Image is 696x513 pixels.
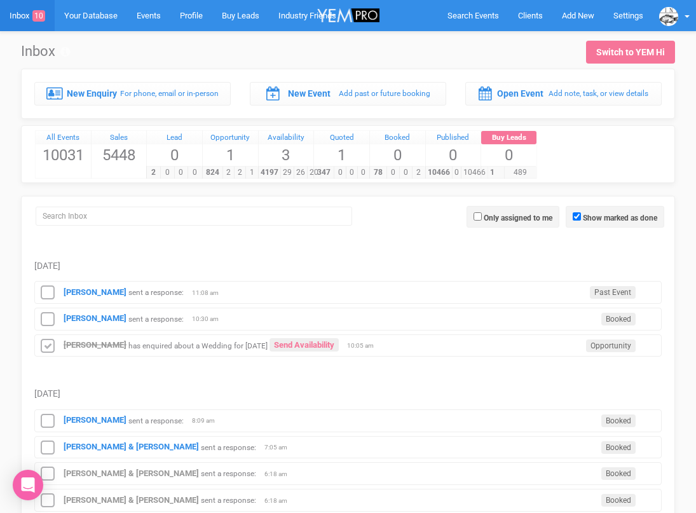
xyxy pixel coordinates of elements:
[481,131,536,145] a: Buy Leads
[288,87,331,100] label: New Event
[601,467,636,480] span: Booked
[203,131,258,145] a: Opportunity
[357,167,369,179] span: 0
[160,167,175,179] span: 0
[601,441,636,454] span: Booked
[245,167,257,179] span: 1
[426,131,481,145] a: Published
[426,144,481,166] span: 0
[202,167,223,179] span: 824
[497,87,543,100] label: Open Event
[120,89,219,98] small: For phone, email or in-person
[147,144,202,166] span: 0
[21,44,70,59] h1: Inbox
[601,414,636,427] span: Booked
[64,340,126,350] a: [PERSON_NAME]
[234,167,246,179] span: 2
[201,496,256,505] small: sent a response:
[259,131,314,145] a: Availability
[146,167,161,179] span: 2
[64,442,199,451] a: [PERSON_NAME] & [PERSON_NAME]
[481,167,504,179] span: 1
[67,87,117,100] label: New Enquiry
[590,286,636,299] span: Past Event
[188,167,202,179] span: 0
[192,289,224,298] span: 11:08 am
[128,341,268,350] small: has enquired about a Wedding for [DATE]
[314,144,369,166] span: 1
[259,144,314,166] span: 3
[370,144,425,166] span: 0
[128,314,184,323] small: sent a response:
[64,313,126,323] strong: [PERSON_NAME]
[425,167,453,179] span: 10466
[13,470,43,500] div: Open Intercom Messenger
[447,11,499,20] span: Search Events
[36,144,91,166] span: 10031
[270,338,339,352] a: Send Availability
[549,89,648,98] small: Add note, task, or view details
[659,7,678,26] img: data
[386,167,400,179] span: 0
[370,131,425,145] a: Booked
[461,167,488,179] span: 10466
[583,212,657,224] label: Show marked as done
[412,167,425,179] span: 2
[34,389,662,399] h5: [DATE]
[518,11,543,20] span: Clients
[601,313,636,325] span: Booked
[192,416,224,425] span: 8:09 am
[562,11,594,20] span: Add New
[307,167,321,179] span: 20
[128,416,184,425] small: sent a response:
[346,167,358,179] span: 0
[258,167,281,179] span: 4197
[92,131,147,145] a: Sales
[313,167,334,179] span: 347
[36,207,352,226] input: Search Inbox
[339,89,430,98] small: Add past or future booking
[64,415,126,425] a: [PERSON_NAME]
[34,261,662,271] h5: [DATE]
[32,10,45,22] span: 10
[481,144,536,166] span: 0
[64,495,199,505] a: [PERSON_NAME] & [PERSON_NAME]
[452,167,461,179] span: 0
[34,82,231,105] a: New Enquiry For phone, email or in-person
[399,167,413,179] span: 0
[147,131,202,145] a: Lead
[314,131,369,145] a: Quoted
[64,287,126,297] a: [PERSON_NAME]
[294,167,308,179] span: 26
[174,167,189,179] span: 0
[465,82,662,105] a: Open Event Add note, task, or view details
[484,212,552,224] label: Only assigned to me
[586,41,675,64] a: Switch to YEM Hi
[596,46,665,58] div: Switch to YEM Hi
[64,469,199,478] a: [PERSON_NAME] & [PERSON_NAME]
[203,144,258,166] span: 1
[601,494,636,507] span: Booked
[280,167,294,179] span: 29
[128,288,184,297] small: sent a response:
[369,167,387,179] span: 78
[334,167,346,179] span: 0
[201,469,256,478] small: sent a response:
[264,470,296,479] span: 6:18 am
[250,82,446,105] a: New Event Add past or future booking
[36,131,91,145] a: All Events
